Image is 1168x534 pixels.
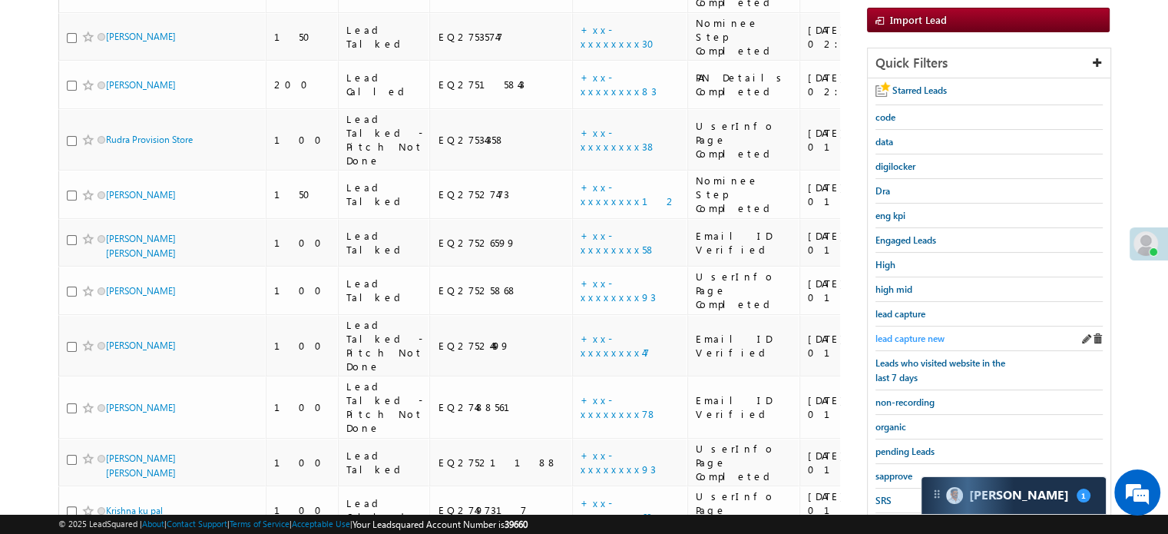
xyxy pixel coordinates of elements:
div: Lead Talked [346,23,423,51]
a: +xx-xxxxxxxx78 [581,393,657,420]
div: carter-dragCarter[PERSON_NAME]1 [921,476,1107,515]
span: High [875,259,895,270]
div: Lead Called [346,71,423,98]
a: +xx-xxxxxxxx38 [581,126,657,153]
a: +xx-xxxxxxxx30 [581,23,663,50]
div: Quick Filters [868,48,1110,78]
div: Lead Talked [346,181,423,208]
span: lead capture new [875,333,945,344]
div: UserInfo Page Completed [696,489,792,531]
a: [PERSON_NAME] [106,189,176,201]
div: 100 [274,133,331,147]
span: © 2025 LeadSquared | | | | | [58,517,528,532]
span: lead capture [875,308,925,320]
span: 39660 [505,519,528,530]
a: +xx-xxxxxxxx58 [581,229,656,256]
img: carter-drag [931,488,943,500]
span: Your Leadsquared Account Number is [352,519,528,530]
span: organic [875,421,906,433]
span: sapprove [875,470,912,482]
div: EQ27527473 [438,187,565,201]
div: EQ27535747 [438,30,565,44]
div: 150 [274,30,331,44]
span: Engaged Leads [875,234,936,246]
div: [DATE] 01:59 PM [808,126,911,154]
div: [DATE] 02:18 PM [808,71,911,98]
span: data [875,136,893,148]
div: UserInfo Page Completed [696,119,792,161]
span: eng kpi [875,210,905,221]
div: EQ27526599 [438,236,565,250]
div: EQ27488561 [438,400,565,414]
div: EQ27497317 [438,503,565,517]
div: UserInfo Page Completed [696,442,792,483]
span: Dra [875,185,890,197]
div: UserInfo Page Completed [696,270,792,311]
a: Acceptable Use [292,519,350,529]
div: [DATE] 01:33 PM [808,393,911,421]
div: EQ27521188 [438,456,565,469]
div: 100 [274,503,331,517]
a: About [142,519,164,529]
div: [DATE] 01:33 PM [808,449,911,476]
a: +xx-xxxxxxxx63 [581,496,652,523]
a: [PERSON_NAME] [106,31,176,42]
div: 100 [274,400,331,414]
div: Lead Talked [346,277,423,304]
div: 100 [274,236,331,250]
div: [DATE] 01:31 PM [808,489,911,531]
div: Email ID Verified [696,393,792,421]
span: digilocker [875,161,915,172]
div: [DATE] 02:24 PM [808,23,911,51]
div: Email ID Verified [696,332,792,360]
div: Lead Talked [346,229,423,257]
div: 100 [274,339,331,353]
a: Terms of Service [230,519,290,529]
a: [PERSON_NAME] [106,340,176,351]
div: Lead Called [346,496,423,524]
div: EQ27534358 [438,133,565,147]
span: Leads who visited website in the last 7 days [875,357,1005,383]
div: Nominee Step Completed [696,16,792,58]
span: Import Lead [890,13,947,26]
div: Lead Talked [346,449,423,476]
div: [DATE] 01:42 PM [808,277,911,304]
span: Carter [969,488,1069,502]
div: Lead Talked - Pitch Not Done [346,112,423,167]
a: Contact Support [167,519,227,529]
a: +xx-xxxxxxxx12 [581,181,677,207]
a: [PERSON_NAME] [106,402,176,413]
a: [PERSON_NAME] [106,285,176,297]
div: 100 [274,284,331,297]
a: Rudra Provision Store [106,134,193,145]
div: 150 [274,187,331,201]
div: Lead Talked - Pitch Not Done [346,318,423,373]
img: Carter [946,487,963,504]
div: EQ27524499 [438,339,565,353]
span: non-recording [875,396,935,408]
span: high mid [875,284,912,295]
span: code [875,111,895,123]
span: SRS [875,495,892,506]
a: +xx-xxxxxxxx93 [581,277,656,303]
div: Lead Talked - Pitch Not Done [346,380,423,435]
a: +xx-xxxxxxxx93 [581,449,656,476]
a: [PERSON_NAME] [PERSON_NAME] [106,453,176,479]
div: 100 [274,456,331,469]
div: EQ27515843 [438,78,565,91]
a: Krishna ku pal [106,505,163,516]
div: [DATE] 01:37 PM [808,332,911,360]
div: [DATE] 01:46 PM [808,229,911,257]
div: EQ27525868 [438,284,565,297]
div: 200 [274,78,331,91]
a: +xx-xxxxxxxx47 [581,332,650,359]
div: [DATE] 01:55 PM [808,181,911,208]
span: pending Leads [875,446,935,457]
a: +xx-xxxxxxxx83 [581,71,657,98]
a: [PERSON_NAME] [PERSON_NAME] [106,233,176,259]
div: Email ID Verified [696,229,792,257]
div: Nominee Step Completed [696,174,792,215]
div: PAN Details Completed [696,71,792,98]
a: [PERSON_NAME] [106,79,176,91]
span: Starred Leads [892,85,947,96]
